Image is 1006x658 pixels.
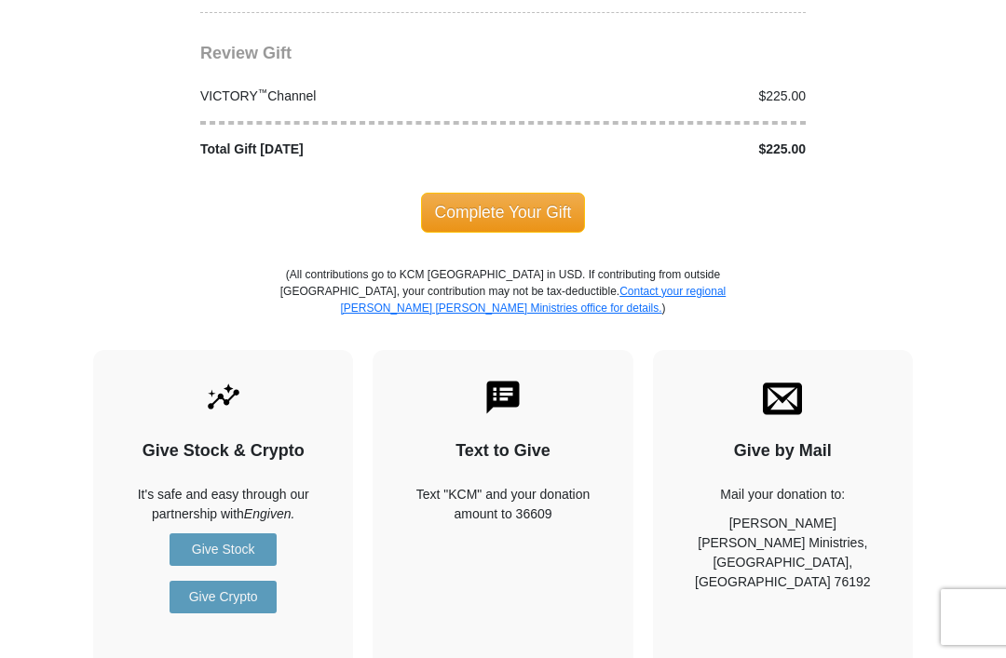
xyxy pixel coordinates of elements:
[126,485,320,524] p: It's safe and easy through our partnership with
[421,193,586,232] span: Complete Your Gift
[340,285,726,315] a: Contact your regional [PERSON_NAME] [PERSON_NAME] Ministries office for details.
[200,44,292,62] span: Review Gift
[191,140,504,159] div: Total Gift [DATE]
[204,378,243,417] img: give-by-stock.svg
[686,441,880,462] h4: Give by Mail
[126,441,320,462] h4: Give Stock & Crypto
[191,87,504,106] div: VICTORY Channel
[483,378,523,417] img: text-to-give.svg
[405,441,600,462] h4: Text to Give
[258,87,268,98] sup: ™
[763,378,802,417] img: envelope.svg
[279,266,727,350] p: (All contributions go to KCM [GEOGRAPHIC_DATA] in USD. If contributing from outside [GEOGRAPHIC_D...
[405,485,600,524] div: Text "KCM" and your donation amount to 36609
[503,140,816,159] div: $225.00
[503,87,816,106] div: $225.00
[686,514,880,592] p: [PERSON_NAME] [PERSON_NAME] Ministries, [GEOGRAPHIC_DATA], [GEOGRAPHIC_DATA] 76192
[170,581,277,613] a: Give Crypto
[244,506,294,521] i: Engiven.
[170,533,277,566] a: Give Stock
[686,485,880,504] p: Mail your donation to:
